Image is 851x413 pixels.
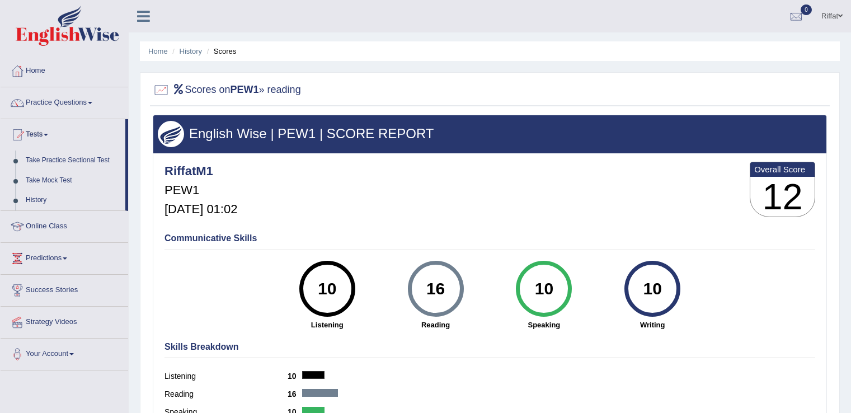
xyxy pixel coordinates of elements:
[164,203,237,216] h5: [DATE] 01:02
[148,47,168,55] a: Home
[288,389,302,398] b: 16
[164,233,815,243] h4: Communicative Skills
[524,265,565,312] div: 10
[754,165,811,174] b: Overall Score
[153,82,301,98] h2: Scores on » reading
[21,151,125,171] a: Take Practice Sectional Test
[279,320,376,330] strong: Listening
[21,190,125,210] a: History
[632,265,673,312] div: 10
[1,243,128,271] a: Predictions
[204,46,237,57] li: Scores
[750,177,815,217] h3: 12
[164,388,288,400] label: Reading
[180,47,202,55] a: History
[1,55,128,83] a: Home
[231,84,259,95] b: PEW1
[604,320,701,330] strong: Writing
[158,126,822,141] h3: English Wise | PEW1 | SCORE REPORT
[1,275,128,303] a: Success Stories
[288,372,302,381] b: 10
[1,211,128,239] a: Online Class
[1,87,128,115] a: Practice Questions
[1,339,128,367] a: Your Account
[164,370,288,382] label: Listening
[164,165,237,178] h4: RiffatM1
[387,320,485,330] strong: Reading
[164,342,815,352] h4: Skills Breakdown
[158,121,184,147] img: wings.png
[21,171,125,191] a: Take Mock Test
[1,307,128,335] a: Strategy Videos
[164,184,237,197] h5: PEW1
[415,265,456,312] div: 16
[307,265,347,312] div: 10
[495,320,593,330] strong: Speaking
[1,119,125,147] a: Tests
[801,4,812,15] span: 0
